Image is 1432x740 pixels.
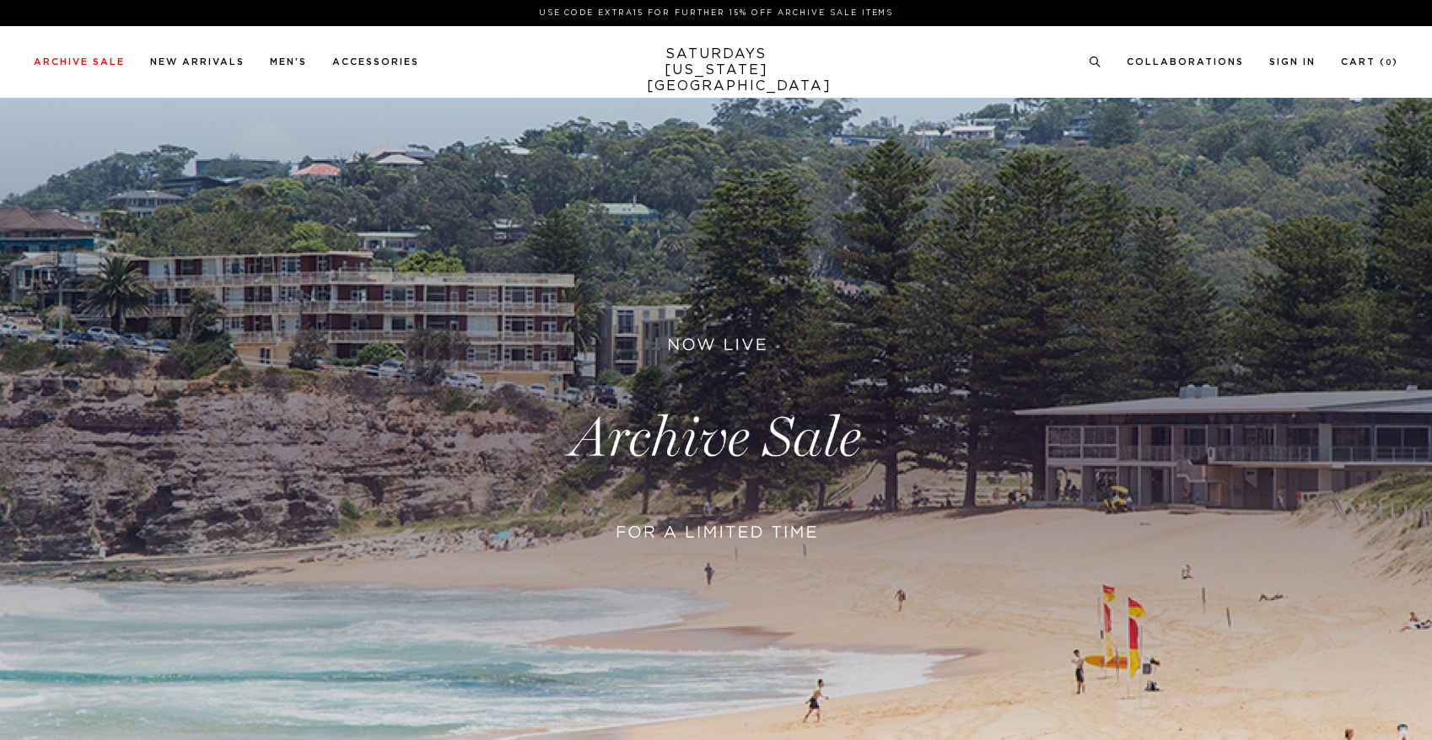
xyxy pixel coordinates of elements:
[1341,57,1398,67] a: Cart (0)
[40,7,1392,19] p: Use Code EXTRA15 for Further 15% Off Archive Sale Items
[150,57,245,67] a: New Arrivals
[332,57,419,67] a: Accessories
[1127,57,1244,67] a: Collaborations
[270,57,307,67] a: Men's
[647,46,786,94] a: SATURDAYS[US_STATE][GEOGRAPHIC_DATA]
[1269,57,1316,67] a: Sign In
[1386,59,1392,67] small: 0
[34,57,125,67] a: Archive Sale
